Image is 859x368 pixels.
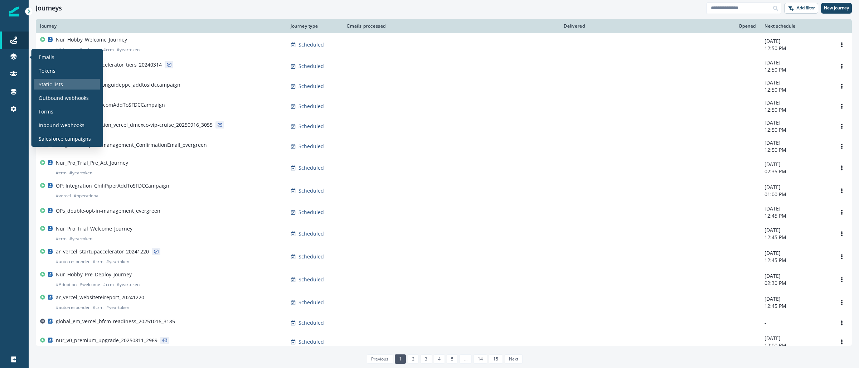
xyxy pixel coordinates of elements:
a: Nur_Pro_Trial_Welcome_Journey#crm#yeartokenScheduled-[DATE]12:45 PMOptions [36,222,852,245]
a: emea_em_confirmation_vercel_dmexco-vip-cruise_20250916_3055Scheduled-[DATE]12:50 PMOptions [36,116,852,136]
a: Nur_Hobby_Pre_Deploy_Journey#Adoption#welcome#crm#yeartokenScheduled-[DATE]02:30 PMOptions [36,268,852,291]
a: nur_v0_premium_upgrade_20250811_2969Scheduled-[DATE]12:00 PMOptions [36,332,852,352]
p: [DATE] [765,272,828,280]
a: Jump forward [460,354,471,364]
p: # auto-responder [56,258,90,265]
a: Page 4 [434,354,445,364]
a: Inbound webhooks [34,120,100,130]
p: # welcome [79,46,100,53]
a: Nur_Hobby_Welcome_Journey#Adoption#welcome#crm#yeartokenScheduled-[DATE]12:50 PMOptions [36,33,852,56]
p: 12:50 PM [765,86,828,93]
p: Scheduled [299,83,324,90]
p: [DATE] [765,79,828,86]
p: Salesforce campaigns [39,135,91,142]
p: # crm [93,258,103,265]
p: # vercel [56,192,71,199]
p: 12:45 PM [765,234,828,241]
a: Page 5 [447,354,458,364]
p: [DATE] [765,184,828,191]
h1: Journeys [36,4,62,12]
a: Forms [34,106,100,117]
p: Scheduled [299,63,324,70]
p: Scheduled [299,319,324,326]
p: # operational [74,192,100,199]
p: [DATE] [765,205,828,212]
p: Scheduled [299,187,324,194]
a: Page 14 [474,354,487,364]
p: Scheduled [299,253,324,260]
a: Nur_Pro_Trial_Pre_Act_Journey#crm#yeartokenScheduled-[DATE]02:35 PMOptions [36,156,852,179]
img: Inflection [9,6,19,16]
button: Options [836,207,848,218]
a: Outbound webhooks [34,92,100,103]
p: - [765,319,828,326]
p: Scheduled [299,41,324,48]
p: [DATE] [765,99,828,106]
p: # Adoption [56,46,77,53]
p: Scheduled [299,299,324,306]
p: # Adoption [56,281,77,288]
p: 12:45 PM [765,302,828,310]
p: Nur_Hobby_Welcome_Journey [56,36,127,43]
p: Scheduled [299,103,324,110]
div: Journey type [291,23,336,29]
a: ar_vercel_websiteteireport_20241220#auto-responder#crm#yeartokenScheduled-[DATE]12:45 PMOptions [36,291,852,314]
a: Page 1 is your current page [395,354,406,364]
a: ar_vercel_startupaccelerator_tiers_20240314Scheduled-[DATE]12:50 PMOptions [36,56,852,76]
button: New journey [821,3,852,14]
button: Options [836,251,848,262]
button: Options [836,121,848,132]
p: 12:50 PM [765,106,828,113]
p: [DATE] [765,227,828,234]
p: New journey [824,5,849,10]
p: # crm [103,281,114,288]
button: Add filter [784,3,818,14]
p: # yeartoken [117,46,140,53]
p: nur_v0_premium_upgrade_20250811_2969 [56,337,157,344]
a: OPs_double-opt-in-management_ConfirmationEmail_evergreenScheduled-[DATE]12:50 PMOptions [36,136,852,156]
a: ar_vercel_startupaccelerator_20241220#auto-responder#crm#yeartokenScheduled-[DATE]12:45 PMOptions [36,245,852,268]
a: Salesforce campaigns [34,133,100,144]
p: Nur_Pro_Trial_Pre_Act_Journey [56,159,128,166]
a: OP: Integration_Cal.comAddToSFDCCampaignScheduled-[DATE]12:50 PMOptions [36,96,852,116]
p: OPs_double-opt-in-management_ConfirmationEmail_evergreen [56,141,207,149]
p: 12:00 PM [765,342,828,349]
p: Nur_Hobby_Pre_Deploy_Journey [56,271,132,278]
a: Next page [505,354,523,364]
p: ar_vercel_startupaccelerator_tiers_20240314 [56,61,162,68]
p: 01:00 PM [765,191,828,198]
button: Options [836,141,848,152]
p: [DATE] [765,250,828,257]
a: OP: Integration_ChiliPiperAddToSFDCCampaign#vercel#operationalScheduled-[DATE]01:00 PMOptions [36,179,852,202]
a: Page 2 [408,354,419,364]
p: Nur_Pro_Trial_Welcome_Journey [56,225,132,232]
a: OPs_double-opt-in-management_evergreenScheduled-[DATE]12:45 PMOptions [36,202,852,222]
div: Journey [40,23,282,29]
p: 02:35 PM [765,168,828,175]
p: Inbound webhooks [39,121,84,129]
p: Tokens [39,67,55,74]
p: # yeartoken [106,258,129,265]
button: Options [836,185,848,196]
button: Options [836,81,848,92]
p: Emails [39,53,54,61]
p: [DATE] [765,335,828,342]
p: Outbound webhooks [39,94,89,102]
div: Emails processed [344,23,386,29]
p: 12:50 PM [765,45,828,52]
a: OP: linkedinmigrationguideppc_addtosfdccampaignScheduled-[DATE]12:50 PMOptions [36,76,852,96]
a: Emails [34,52,100,62]
p: ar_vercel_startupaccelerator_20241220 [56,248,149,255]
p: Static lists [39,81,63,88]
p: # auto-responder [56,304,90,311]
p: # yeartoken [69,169,92,176]
p: Forms [39,108,53,115]
p: 12:45 PM [765,212,828,219]
p: OP: Integration_ChiliPiperAddToSFDCCampaign [56,182,169,189]
p: [DATE] [765,119,828,126]
p: # crm [56,235,67,242]
p: Scheduled [299,230,324,237]
button: Options [836,318,848,328]
p: Add filter [797,5,815,10]
a: global_em_vercel_bfcm-readiness_20251016_3185Scheduled--Options [36,314,852,332]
